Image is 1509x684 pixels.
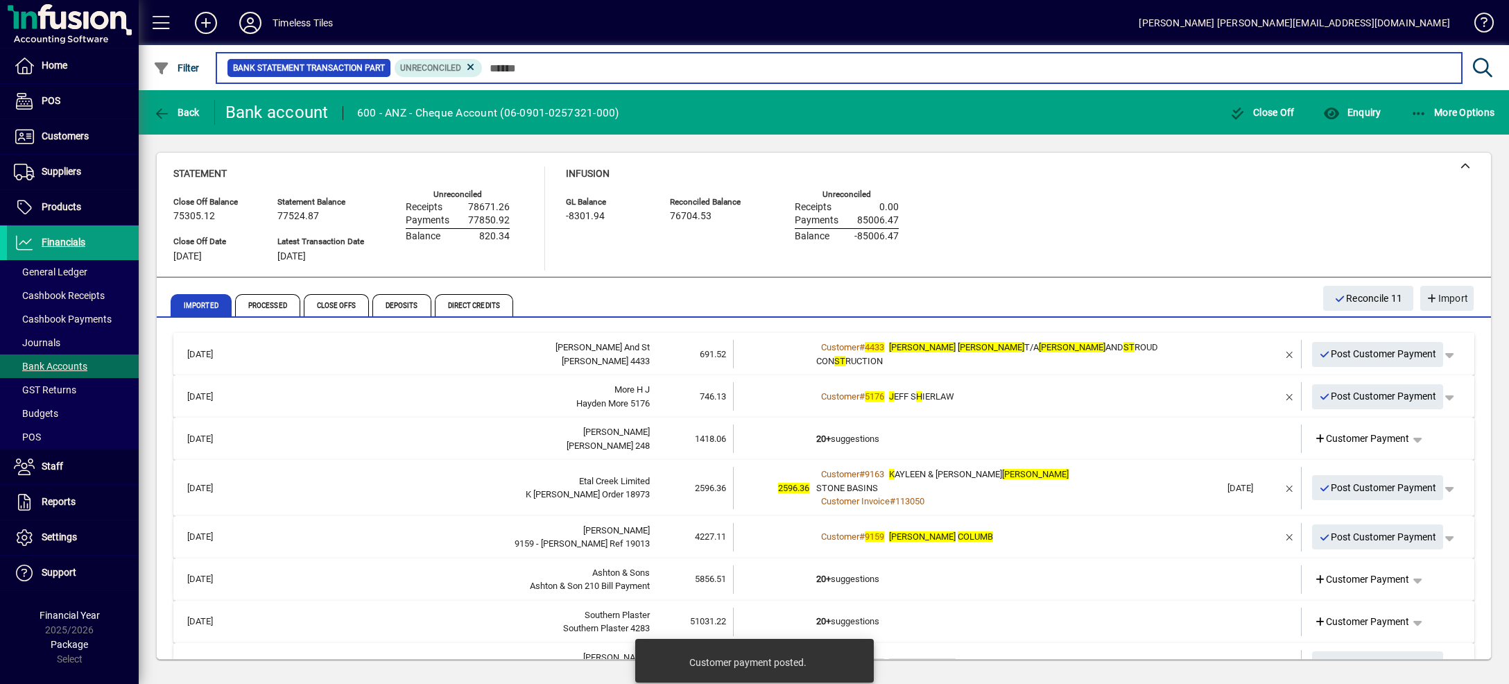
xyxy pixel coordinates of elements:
span: Close Off [1230,107,1295,118]
mat-expansion-panel-header: [DATE][PERSON_NAME] And St[PERSON_NAME] 4433691.52Customer#4433[PERSON_NAME] [PERSON_NAME]T/A[PER... [173,333,1474,375]
div: Etal Creek Limited [245,474,650,488]
span: Customer [821,469,859,479]
td: [DATE] [180,382,245,411]
em: [PERSON_NAME] [1039,342,1105,352]
div: [DATE] [1227,481,1279,495]
em: [PERSON_NAME] [958,342,1024,352]
em: 4433 [865,342,884,352]
div: Customer payment posted. [689,656,807,669]
em: J [889,391,894,402]
span: EFF S IERLAW [889,391,954,402]
a: Customer Payment [1309,609,1415,634]
button: Post Customer Payment [1312,475,1444,500]
div: Ian Huddlesto [245,651,650,665]
mat-expansion-panel-header: [DATE]Southern PlasterSouthern Plaster 428351031.2220+suggestionsCustomer Payment [173,601,1474,643]
a: Staff [7,450,139,484]
a: Journals [7,331,139,354]
td: [DATE] [180,425,245,453]
span: Customer Payment [1314,572,1410,587]
td: [DATE] [180,467,245,509]
button: Profile [228,10,273,35]
span: Receipts [795,202,831,213]
em: K [889,469,895,479]
a: Reports [7,485,139,520]
a: Customer#9163 [816,467,889,481]
span: 5856.51 [695,574,726,584]
div: J Callaghan [245,439,650,453]
button: Add [184,10,228,35]
span: [DATE] [173,251,202,262]
a: Customer Payment [1309,427,1415,452]
em: ST [1123,342,1135,352]
mat-expansion-panel-header: [DATE]More H JHayden More 5176746.13Customer#5176JEFF SHIERLAWPost Customer Payment [173,375,1474,418]
span: 77850.92 [468,215,510,226]
div: Columb J W [245,524,650,538]
span: T/A AND ROUD CON RUCTION [816,342,1158,366]
span: Reconcile 11 [1334,287,1403,310]
label: Unreconciled [433,190,482,199]
div: Wilson And St [245,341,650,354]
em: [PERSON_NAME] [889,658,956,669]
div: 600 - ANZ - Cheque Account (06-0901-0257321-000) [357,102,619,124]
b: 20+ [816,434,831,444]
span: Customer [821,342,859,352]
span: 0.00 [879,202,899,213]
span: Support [42,567,76,578]
td: [DATE] [180,608,245,636]
div: [PERSON_NAME] [PERSON_NAME][EMAIL_ADDRESS][DOMAIN_NAME] [1139,12,1450,34]
span: Processed [235,294,300,316]
span: 85006.47 [857,215,899,226]
span: Payments [795,215,838,226]
span: Products [42,201,81,212]
span: Balance [795,231,829,242]
div: K Turner Order 18973 [245,488,650,502]
span: -85006.47 [854,231,899,242]
span: POS [14,431,41,443]
span: Settings [42,531,77,542]
div: Callaghan Mas [245,425,650,439]
span: Customer [821,531,859,542]
mat-chip: Reconciliation Status: Unreconciled [395,59,483,77]
span: Bank Statement Transaction Part [233,61,385,75]
td: suggestions [816,425,1221,453]
span: Latest Transaction Date [277,237,364,246]
span: Financials [42,237,85,248]
span: AYLEEN & [PERSON_NAME] [889,469,1069,479]
td: suggestions [816,608,1221,636]
span: 9163 [865,469,884,479]
td: [DATE] [180,523,245,552]
b: 20+ [816,574,831,584]
span: 77524.87 [277,211,319,222]
a: GST Returns [7,378,139,402]
button: Back [150,100,203,125]
span: 691.52 [700,349,726,359]
span: STONE BASINS [816,483,878,493]
td: [DATE] [180,650,245,678]
span: Financial Year [40,610,100,621]
button: Post Customer Payment [1312,651,1444,676]
span: Post Customer Payment [1319,526,1437,549]
button: Remove [1279,526,1301,548]
span: 4227.11 [695,531,726,542]
div: Southern Plaster [245,608,650,622]
em: COLUMB [958,531,993,542]
button: Filter [150,55,203,80]
span: Budgets [14,408,58,419]
span: Close Off Date [173,237,257,246]
a: Bank Accounts [7,354,139,378]
a: General Ledger [7,260,139,284]
span: 78671.26 [468,202,510,213]
span: Staff [42,461,63,472]
span: -8301.94 [566,211,605,222]
span: # [859,342,865,352]
span: GST Returns [14,384,76,395]
span: # [890,496,895,506]
a: Home [7,49,139,83]
span: Balance [406,231,440,242]
button: Post Customer Payment [1312,384,1444,409]
td: [DATE] [180,340,245,368]
em: H [916,391,922,402]
div: Jake Wilson Wilsonstroud 4433 [245,354,650,368]
a: Customer#4433 [816,340,889,354]
div: Southern Plaster 4283 [245,622,650,635]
